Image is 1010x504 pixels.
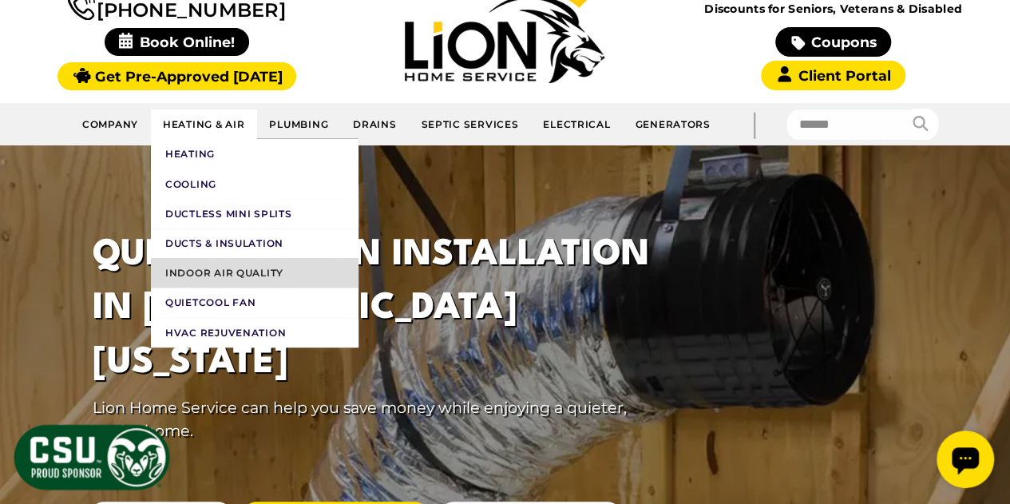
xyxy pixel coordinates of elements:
[257,109,341,139] a: Plumbing
[93,228,674,390] h1: QuietCool Fan Installation In [GEOGRAPHIC_DATA][US_STATE]
[672,3,994,14] span: Discounts for Seniors, Veterans & Disabled
[531,109,623,139] a: Electrical
[775,27,890,57] a: Coupons
[723,103,786,145] div: |
[70,109,151,139] a: Company
[105,28,249,56] span: Book Online!
[409,109,531,139] a: Septic Services
[151,109,257,139] a: Heating & Air
[57,62,296,90] a: Get Pre-Approved [DATE]
[623,109,722,139] a: Generators
[151,199,358,228] a: Ductless Mini Splits
[93,396,674,442] p: Lion Home Service can help you save money while enjoying a quieter, cooler home.
[930,424,1010,494] iframe: To enrich screen reader interactions, please activate Accessibility in Grammarly extension settings
[151,169,358,199] a: Cooling
[151,288,358,317] a: QuietCool Fan
[151,228,358,258] a: Ducts & Insulation
[341,109,409,139] a: Drains
[151,139,358,169] a: Heating
[151,258,358,288] a: Indoor Air Quality
[761,61,905,90] a: Client Portal
[151,318,358,347] a: HVAC Rejuvenation
[12,423,172,492] img: CSU Sponsor Badge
